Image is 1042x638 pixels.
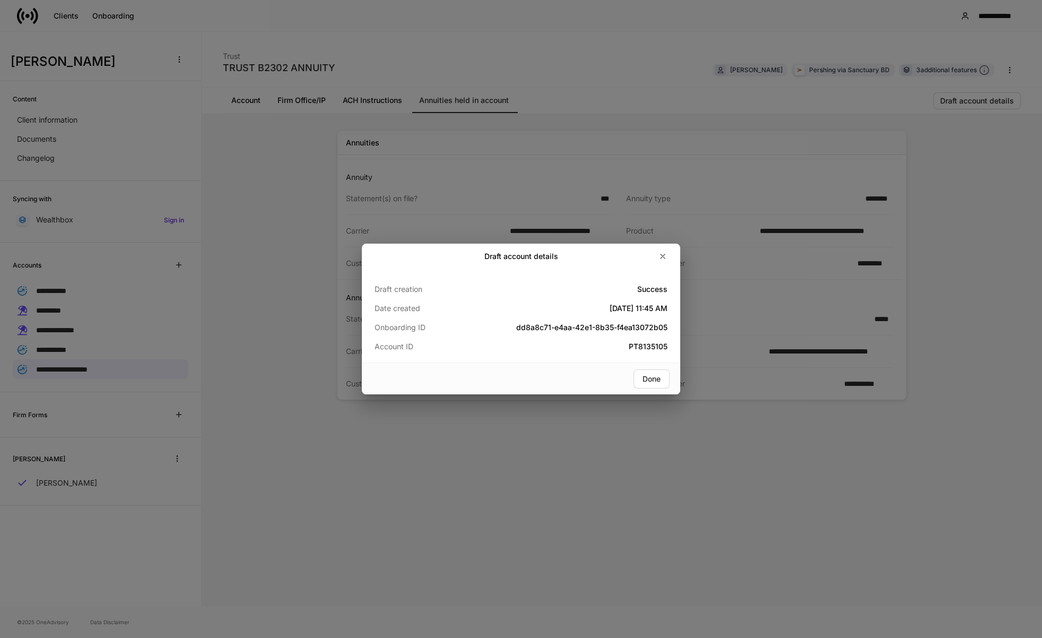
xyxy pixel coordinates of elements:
h5: [DATE] 11:45 AM [472,303,667,314]
p: Account ID [375,341,472,352]
h5: PT8135105 [472,341,667,352]
p: Date created [375,303,472,314]
h5: dd8a8c71-e4aa-42e1-8b35-f4ea13072b05 [472,322,667,333]
p: Draft creation [375,284,472,295]
button: Done [633,369,670,389]
p: Onboarding ID [375,322,472,333]
h5: Success [472,284,667,295]
h2: Draft account details [484,251,558,262]
div: Done [642,375,661,383]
